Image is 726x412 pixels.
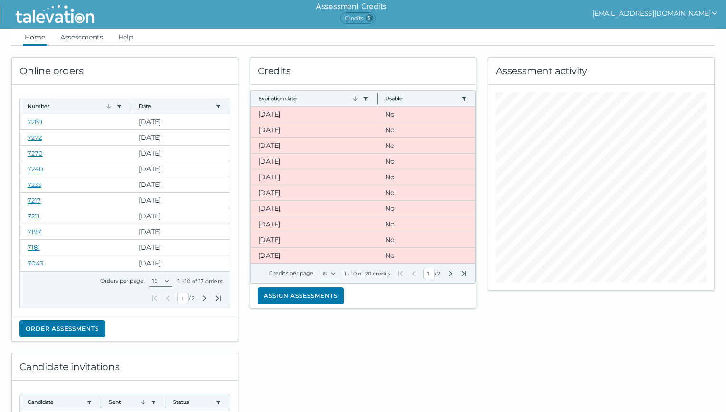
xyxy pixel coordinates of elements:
button: Candidate [28,398,83,406]
input: Current Page [177,293,189,304]
button: Last Page [460,270,468,277]
clr-dg-cell: No [378,248,475,263]
a: 7289 [28,118,42,126]
clr-dg-cell: [DATE] [131,177,230,192]
button: Previous Page [164,294,172,302]
clr-dg-cell: [DATE] [131,130,230,145]
input: Current Page [423,268,435,279]
button: Status [173,398,212,406]
img: Talevation_Logo_Transparent_white.png [11,2,98,26]
clr-dg-cell: [DATE] [251,232,378,247]
button: Next Page [201,294,209,302]
clr-dg-cell: [DATE] [131,161,230,177]
clr-dg-cell: No [378,185,475,200]
clr-dg-cell: [DATE] [131,224,230,239]
clr-dg-cell: [DATE] [131,255,230,271]
clr-dg-cell: No [378,154,475,169]
label: Credits per page [269,270,313,276]
a: 7197 [28,228,41,235]
button: Column resize handle [98,392,104,412]
button: Column resize handle [128,96,134,116]
clr-dg-cell: [DATE] [251,216,378,232]
button: First Page [151,294,158,302]
button: Expiration date [258,95,359,102]
clr-dg-cell: [DATE] [131,208,230,224]
clr-dg-cell: [DATE] [251,122,378,137]
clr-dg-cell: [DATE] [251,169,378,185]
clr-dg-cell: No [378,122,475,137]
div: Candidate invitations [12,353,238,381]
button: First Page [397,270,404,277]
a: Help [116,29,136,46]
clr-dg-cell: No [378,169,475,185]
button: Number [28,102,113,110]
button: Column resize handle [162,392,168,412]
clr-dg-cell: [DATE] [251,185,378,200]
clr-dg-cell: No [378,138,475,153]
clr-dg-cell: No [378,201,475,216]
button: Order assessments [19,320,105,337]
a: 7270 [28,149,43,157]
h6: Assessment Credits [316,1,387,12]
div: Assessment activity [488,58,714,85]
a: Assessments [58,29,105,46]
button: Last Page [214,294,222,302]
clr-dg-cell: [DATE] [131,114,230,129]
div: / [397,268,468,279]
button: Column resize handle [374,88,380,108]
a: 7272 [28,134,42,141]
clr-dg-cell: [DATE] [251,154,378,169]
div: Credits [250,58,476,85]
clr-dg-cell: [DATE] [251,107,378,122]
clr-dg-cell: [DATE] [251,201,378,216]
clr-dg-cell: [DATE] [251,248,378,263]
div: 1 - 10 of 13 orders [178,277,222,285]
span: Total Pages [191,294,195,302]
a: Home [23,29,47,46]
span: Total Pages [436,270,441,277]
clr-dg-cell: [DATE] [251,138,378,153]
button: Sent [109,398,147,406]
div: Online orders [12,58,238,85]
button: Previous Page [410,270,417,277]
a: 7233 [28,181,41,188]
clr-dg-cell: No [378,216,475,232]
a: 7181 [28,244,40,251]
a: 7240 [28,165,43,173]
a: 7217 [28,196,41,204]
div: 1 - 10 of 20 credits [344,270,391,277]
button: show user actions [592,8,718,19]
clr-dg-cell: No [378,232,475,247]
button: Next Page [447,270,455,277]
clr-dg-cell: [DATE] [131,146,230,161]
label: Orders per page [100,277,144,284]
button: Date [139,102,212,110]
clr-dg-cell: [DATE] [131,240,230,255]
clr-dg-cell: [DATE] [131,193,230,208]
a: 7211 [28,212,39,220]
div: / [151,293,222,304]
button: Usable [385,95,457,102]
span: 3 [366,14,373,22]
span: Credits [340,12,375,24]
clr-dg-cell: No [378,107,475,122]
a: 7043 [28,259,43,267]
button: Assign assessments [258,287,344,304]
